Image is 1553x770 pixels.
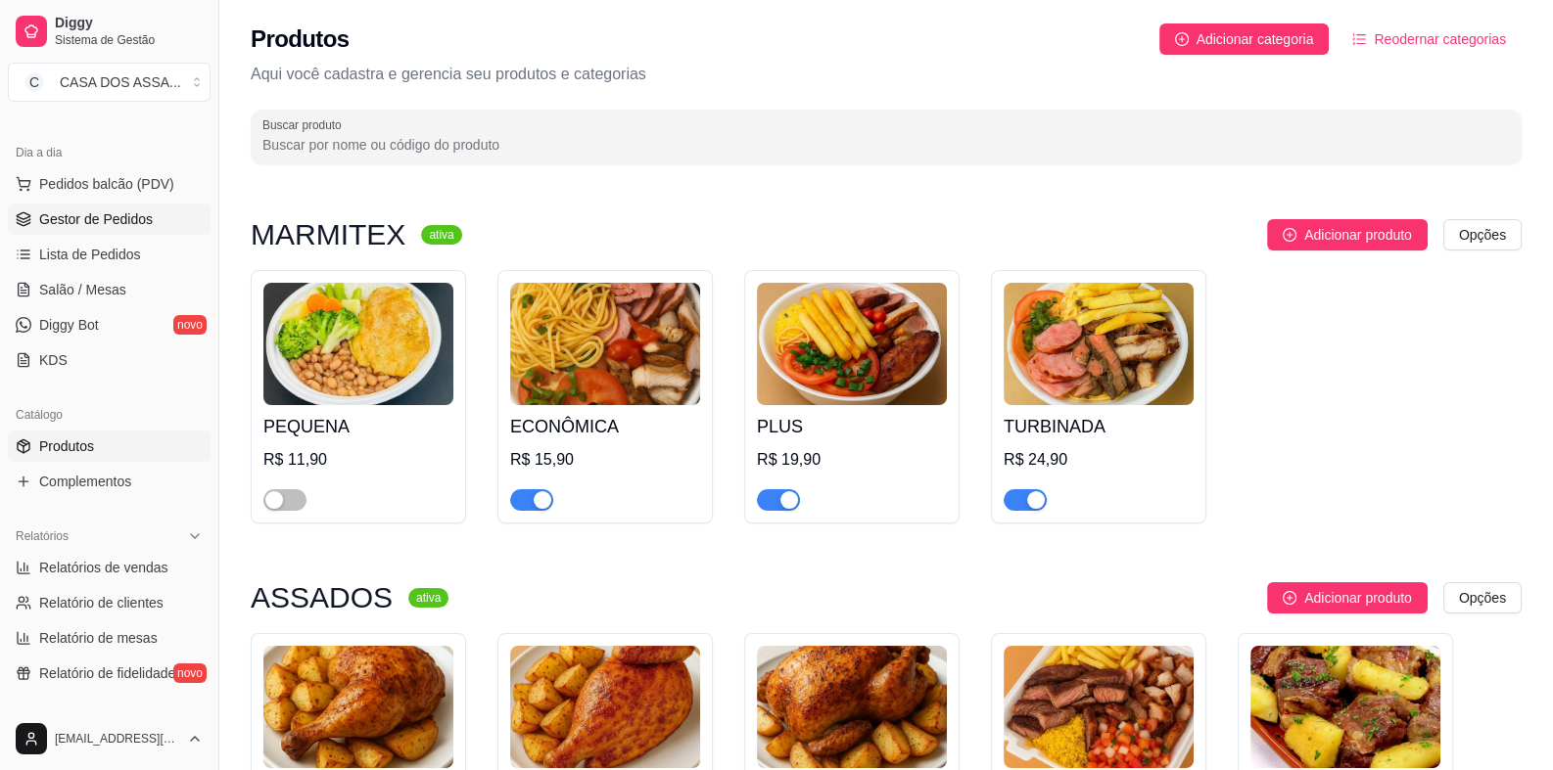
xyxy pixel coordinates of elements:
span: C [24,72,44,92]
span: Adicionar produto [1304,224,1412,246]
span: Produtos [39,436,94,456]
a: Gestor de Pedidos [8,204,211,235]
div: Catálogo [8,399,211,430]
h4: TURBINADA [1004,413,1194,440]
span: Opções [1459,587,1506,609]
span: Relatório de mesas [39,628,158,648]
span: [EMAIL_ADDRESS][DOMAIN_NAME] [55,731,179,747]
a: Relatório de clientes [8,587,211,618]
label: Buscar produto [262,116,349,133]
a: KDS [8,344,211,376]
button: Reodernar categorias [1337,23,1522,55]
h3: MARMITEX [251,223,405,247]
span: Relatórios [16,528,69,544]
span: plus-circle [1175,32,1189,46]
span: Reodernar categorias [1374,28,1506,50]
span: Relatórios de vendas [39,558,168,577]
img: product-image [263,283,453,405]
a: Lista de Pedidos [8,239,211,270]
p: Aqui você cadastra e gerencia seu produtos e categorias [251,63,1522,86]
div: R$ 24,90 [1004,448,1194,472]
input: Buscar produto [262,135,1510,155]
span: Diggy Bot [39,315,99,335]
h4: ECONÔMICA [510,413,700,440]
img: product-image [757,646,947,768]
span: Salão / Mesas [39,280,126,299]
span: Relatório de fidelidade [39,663,175,683]
div: CASA DOS ASSA ... [60,72,181,92]
span: KDS [39,350,68,370]
span: Sistema de Gestão [55,32,203,48]
span: Pedidos balcão (PDV) [39,174,174,194]
span: Adicionar produto [1304,587,1412,609]
button: Opções [1443,219,1522,250]
sup: ativa [421,225,461,245]
sup: ativa [408,588,448,608]
a: Complementos [8,466,211,497]
img: product-image [1250,646,1440,768]
button: Select a team [8,63,211,102]
img: product-image [1004,646,1194,768]
button: Adicionar categoria [1159,23,1330,55]
span: Gestor de Pedidos [39,209,153,229]
h4: PEQUENA [263,413,453,440]
span: plus-circle [1283,228,1296,242]
div: R$ 15,90 [510,448,700,472]
span: ordered-list [1352,32,1366,46]
span: Complementos [39,472,131,491]
img: product-image [263,646,453,768]
div: R$ 19,90 [757,448,947,472]
img: product-image [510,646,700,768]
img: product-image [757,283,947,405]
h2: Produtos [251,23,350,55]
span: Diggy [55,15,203,32]
h4: PLUS [757,413,947,440]
img: product-image [1004,283,1194,405]
span: plus-circle [1283,591,1296,605]
button: Pedidos balcão (PDV) [8,168,211,200]
h3: ASSADOS [251,586,393,610]
span: Adicionar categoria [1197,28,1314,50]
button: Opções [1443,582,1522,613]
div: Dia a dia [8,137,211,168]
span: Opções [1459,224,1506,246]
a: Relatório de fidelidadenovo [8,657,211,689]
span: Relatório de clientes [39,593,164,612]
a: DiggySistema de Gestão [8,8,211,55]
span: Lista de Pedidos [39,245,141,264]
div: R$ 11,90 [263,448,453,472]
button: Adicionar produto [1267,582,1428,613]
button: Adicionar produto [1267,219,1428,250]
a: Salão / Mesas [8,274,211,305]
a: Diggy Botnovo [8,309,211,340]
button: [EMAIL_ADDRESS][DOMAIN_NAME] [8,715,211,762]
a: Relatório de mesas [8,622,211,654]
a: Produtos [8,430,211,462]
a: Relatórios de vendas [8,552,211,583]
img: product-image [510,283,700,405]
